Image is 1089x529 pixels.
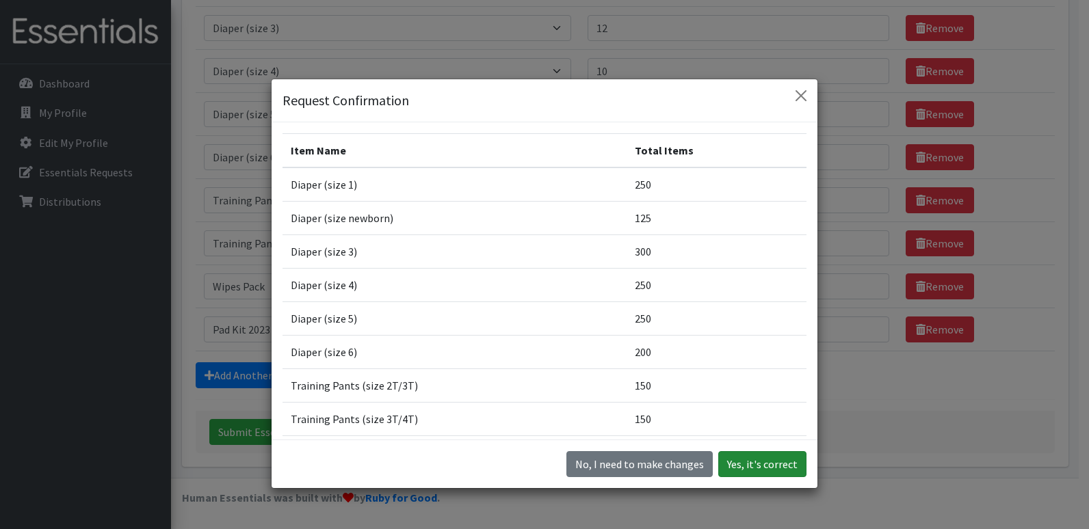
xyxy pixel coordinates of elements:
[283,335,627,368] td: Diaper (size 6)
[627,133,806,167] th: Total Items
[566,451,713,477] button: No I need to make changes
[790,85,812,107] button: Close
[627,301,806,335] td: 250
[283,268,627,301] td: Diaper (size 4)
[283,201,627,234] td: Diaper (size newborn)
[627,268,806,301] td: 250
[627,335,806,368] td: 200
[283,234,627,268] td: Diaper (size 3)
[283,402,627,435] td: Training Pants (size 3T/4T)
[627,402,806,435] td: 150
[283,133,627,167] th: Item Name
[627,167,806,202] td: 250
[627,201,806,234] td: 125
[627,234,806,268] td: 300
[283,167,627,202] td: Diaper (size 1)
[283,90,409,111] h5: Request Confirmation
[283,301,627,335] td: Diaper (size 5)
[627,435,806,469] td: 60
[718,451,806,477] button: Yes, it's correct
[283,435,627,469] td: Wipes Pack
[283,368,627,402] td: Training Pants (size 2T/3T)
[627,368,806,402] td: 150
